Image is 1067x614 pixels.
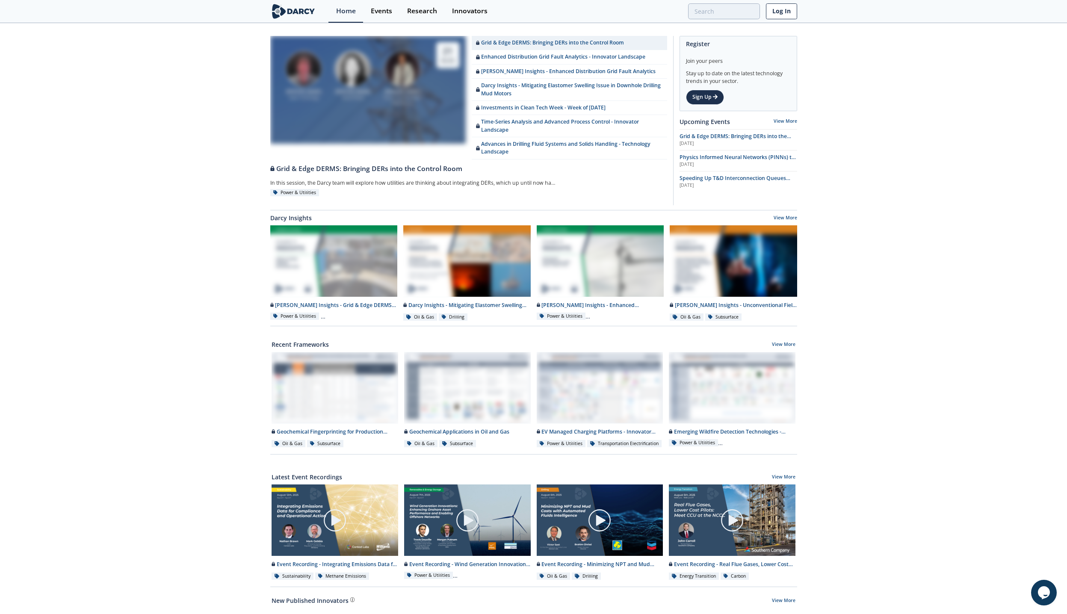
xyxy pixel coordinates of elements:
[269,484,401,581] a: Video Content Event Recording - Integrating Emissions Data for Compliance and Operational Action ...
[404,561,531,568] div: Event Recording - Wind Generation Innovations: Enhancing Onshore Asset Performance and Enabling O...
[766,3,797,19] a: Log In
[403,301,531,309] div: Darcy Insights - Mitigating Elastomer Swelling Issue in Downhole Drilling Mud Motors
[537,440,586,448] div: Power & Utilities
[1031,580,1058,605] iframe: chat widget
[267,225,401,322] a: Darcy Insights - Grid & Edge DERMS Integration preview [PERSON_NAME] Insights - Grid & Edge DERMS...
[400,225,534,322] a: Darcy Insights - Mitigating Elastomer Swelling Issue in Downhole Drilling Mud Motors preview Darc...
[384,51,420,87] img: Yevgeniy Postnov
[680,153,796,168] span: Physics Informed Neural Networks (PINNs) to Accelerate Subsurface Scenario Analysis
[667,225,800,322] a: Darcy Insights - Unconventional Field Development Optimization through Geochemical Fingerprinting...
[688,3,760,19] input: Advanced Search
[270,177,558,189] div: In this session, the Darcy team will explore how utilities are thinking about integrating DERs, w...
[472,50,667,64] a: Enhanced Distribution Grid Fault Analytics - Innovator Landscape
[286,51,322,87] img: Jonathan Curtis
[401,352,534,448] a: Geochemical Applications in Oil and Gas preview Geochemical Applications in Oil and Gas Oil & Gas...
[270,4,317,19] img: logo-wide.svg
[404,484,531,555] img: Video Content
[331,95,375,100] div: Virtual Peaker
[269,352,401,448] a: Geochemical Fingerprinting for Production Allocation - Innovator Comparison preview Geochemical F...
[272,573,313,580] div: Sustainability
[270,313,319,320] div: Power & Utilities
[472,79,667,101] a: Darcy Insights - Mitigating Elastomer Swelling Issue in Downhole Drilling Mud Motors
[666,352,798,448] a: Emerging Wildfire Detection Technologies - Technology Landscape preview Emerging Wildfire Detecti...
[686,65,791,85] div: Stay up to date on the latest technology trends in your sector.
[335,51,371,87] img: Brenda Chew
[272,596,349,605] a: New Published Innovators
[270,159,667,174] a: Grid & Edge DERMS: Bringing DERs into the Control Room
[537,301,664,309] div: [PERSON_NAME] Insights - Enhanced Distribution Grid Fault Analytics
[404,572,453,579] div: Power & Utilities
[680,133,791,148] span: Grid & Edge DERMS: Bringing DERs into the Control Room
[270,189,319,197] div: Power & Utilities
[772,474,795,481] a: View More
[720,508,744,532] img: play-chapters-gray.svg
[721,573,749,580] div: Carbon
[534,352,666,448] a: EV Managed Charging Platforms - Innovator Landscape preview EV Managed Charging Platforms - Innov...
[336,8,356,15] div: Home
[272,561,398,568] div: Event Recording - Integrating Emissions Data for Compliance and Operational Action
[272,440,305,448] div: Oil & Gas
[587,440,662,448] div: Transportation Electrification
[350,597,355,602] img: information.svg
[282,89,325,95] div: [PERSON_NAME]
[572,573,601,580] div: Drilling
[669,428,795,436] div: Emerging Wildfire Detection Technologies - Technology Landscape
[270,164,667,174] div: Grid & Edge DERMS: Bringing DERs into the Control Room
[669,439,718,447] div: Power & Utilities
[686,90,724,104] a: Sign Up
[670,301,797,309] div: [PERSON_NAME] Insights - Unconventional Field Development Optimization through Geochemical Finger...
[680,153,797,168] a: Physics Informed Neural Networks (PINNs) to Accelerate Subsurface Scenario Analysis [DATE]
[401,484,534,581] a: Video Content Event Recording - Wind Generation Innovations: Enhancing Onshore Asset Performance ...
[680,117,730,126] a: Upcoming Events
[680,161,797,168] div: [DATE]
[323,508,347,532] img: play-chapters-gray.svg
[472,137,667,159] a: Advances in Drilling Fluid Systems and Solids Handling - Technology Landscape
[686,51,791,65] div: Join your peers
[669,573,719,580] div: Energy Transition
[772,597,795,605] a: View More
[441,45,455,56] div: 21
[537,313,586,320] div: Power & Utilities
[472,36,667,50] a: Grid & Edge DERMS: Bringing DERs into the Control Room
[439,440,476,448] div: Subsurface
[680,140,797,147] div: [DATE]
[272,472,342,481] a: Latest Event Recordings
[670,313,703,321] div: Oil & Gas
[669,561,795,568] div: Event Recording - Real Flue Gases, Lower Cost Pilots: Meet CCU at the NCCC
[272,340,329,349] a: Recent Frameworks
[272,484,398,555] img: Video Content
[537,428,663,436] div: EV Managed Charging Platforms - Innovator Landscape
[315,573,369,580] div: Methane Emissions
[455,508,479,532] img: play-chapters-gray.svg
[270,213,312,222] a: Darcy Insights
[680,133,797,147] a: Grid & Edge DERMS: Bringing DERs into the Control Room [DATE]
[666,484,798,581] a: Video Content Event Recording - Real Flue Gases, Lower Cost Pilots: Meet CCU at the NCCC Energy T...
[472,101,667,115] a: Investments in Clean Tech Week - Week of [DATE]
[680,182,797,189] div: [DATE]
[476,39,624,47] div: Grid & Edge DERMS: Bringing DERs into the Control Room
[774,215,797,222] a: View More
[705,313,742,321] div: Subsurface
[452,8,488,15] div: Innovators
[272,428,398,436] div: Geochemical Fingerprinting for Production Allocation - Innovator Comparison
[403,313,437,321] div: Oil & Gas
[270,301,398,309] div: [PERSON_NAME] Insights - Grid & Edge DERMS Integration
[441,56,455,65] div: Aug
[534,225,667,322] a: Darcy Insights - Enhanced Distribution Grid Fault Analytics preview [PERSON_NAME] Insights - Enha...
[680,174,797,189] a: Speeding Up T&D Interconnection Queues with Enhanced Software Solutions [DATE]
[404,428,531,436] div: Geochemical Applications in Oil and Gas
[270,36,466,159] a: Jonathan Curtis [PERSON_NAME] Aspen Technology Brenda Chew [PERSON_NAME] Virtual Peaker Yevgeniy ...
[282,95,325,100] div: Aspen Technology
[381,95,424,106] div: Sacramento Municipal Utility District.
[472,115,667,137] a: Time-Series Analysis and Advanced Process Control - Innovator Landscape
[307,440,344,448] div: Subsurface
[537,573,570,580] div: Oil & Gas
[772,341,795,349] a: View More
[686,36,791,51] div: Register
[439,313,468,321] div: Drilling
[680,174,790,189] span: Speeding Up T&D Interconnection Queues with Enhanced Software Solutions
[371,8,392,15] div: Events
[381,89,424,95] div: [PERSON_NAME]
[537,484,663,555] img: Video Content
[537,561,663,568] div: Event Recording - Minimizing NPT and Mud Costs with Automated Fluids Intelligence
